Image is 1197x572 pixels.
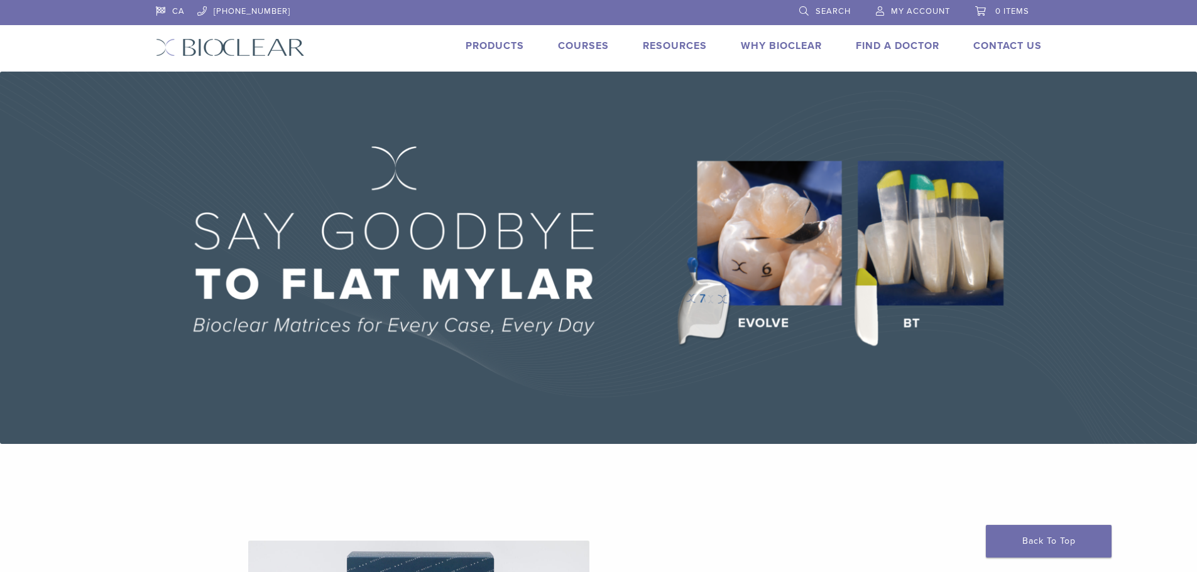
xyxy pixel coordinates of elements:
[986,525,1112,558] a: Back To Top
[891,6,950,16] span: My Account
[643,40,707,52] a: Resources
[741,40,822,52] a: Why Bioclear
[816,6,851,16] span: Search
[973,40,1042,52] a: Contact Us
[558,40,609,52] a: Courses
[995,6,1029,16] span: 0 items
[856,40,939,52] a: Find A Doctor
[156,38,305,57] img: Bioclear
[466,40,524,52] a: Products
